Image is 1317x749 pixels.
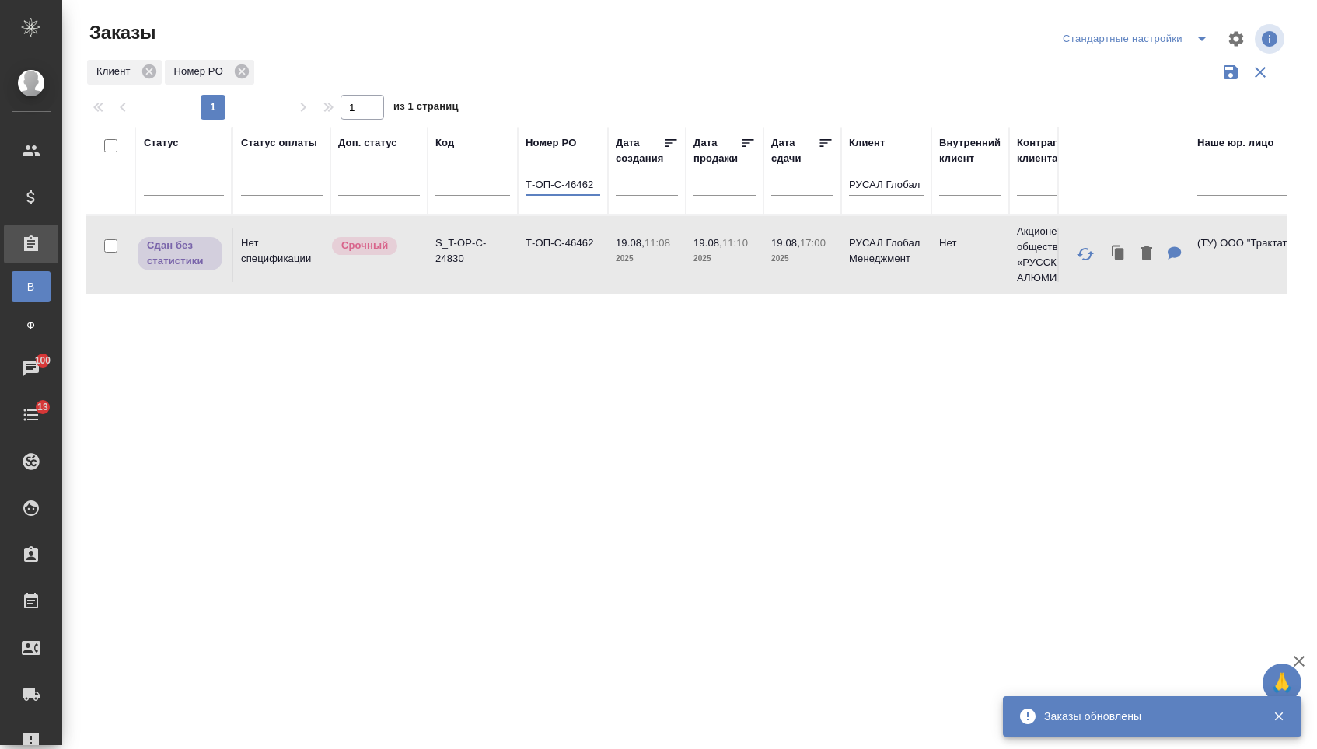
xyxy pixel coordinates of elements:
[86,20,155,45] span: Заказы
[435,235,510,267] p: S_T-OP-C-24830
[616,251,678,267] p: 2025
[1197,135,1274,151] div: Наше юр. лицо
[241,135,317,151] div: Статус оплаты
[341,238,388,253] p: Срочный
[800,237,826,249] p: 17:00
[12,271,51,302] a: В
[771,237,800,249] p: 19.08,
[1217,20,1255,57] span: Настроить таблицу
[1104,239,1134,270] button: Клонировать
[693,251,756,267] p: 2025
[693,135,740,166] div: Дата продажи
[1017,224,1092,286] p: Акционерное общество «РУССКИЙ АЛЮМИНИ...
[939,135,1001,166] div: Внутренний клиент
[435,135,454,151] div: Код
[26,353,61,368] span: 100
[393,97,459,120] span: из 1 страниц
[645,237,670,249] p: 11:08
[338,135,397,151] div: Доп. статус
[1245,57,1275,87] button: Сбросить фильтры
[1067,235,1104,273] button: Обновить
[771,135,818,166] div: Дата сдачи
[939,235,1001,251] p: Нет
[771,251,833,267] p: 2025
[87,60,162,85] div: Клиент
[144,135,179,151] div: Статус
[19,279,43,294] span: В
[96,64,136,79] p: Клиент
[849,235,924,267] p: РУСАЛ Глобал Менеджмент
[1263,709,1294,723] button: Закрыть
[28,399,58,415] span: 13
[1269,667,1295,699] span: 🙏
[1255,24,1287,54] span: Посмотреть информацию
[1216,57,1245,87] button: Сохранить фильтры
[136,235,224,272] div: Выставляет ПМ, когда заказ сдан КМу, но начисления еще не проведены
[4,395,58,434] a: 13
[12,310,51,341] a: Ф
[1044,709,1249,724] div: Заказы обновлены
[4,349,58,388] a: 100
[1017,135,1092,166] div: Контрагент клиента
[19,318,43,333] span: Ф
[1059,26,1217,51] div: split button
[693,237,722,249] p: 19.08,
[233,228,330,282] td: Нет спецификации
[147,238,213,269] p: Сдан без статистики
[616,135,663,166] div: Дата создания
[1263,664,1301,702] button: 🙏
[174,64,229,79] p: Номер PO
[165,60,254,85] div: Номер PO
[1134,239,1160,270] button: Удалить
[849,135,885,151] div: Клиент
[518,228,608,282] td: Т-ОП-С-46462
[722,237,748,249] p: 11:10
[526,135,576,151] div: Номер PO
[616,237,645,249] p: 19.08,
[330,235,420,256] div: Выставляется автоматически, если на указанный объем услуг необходимо больше времени в стандартном...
